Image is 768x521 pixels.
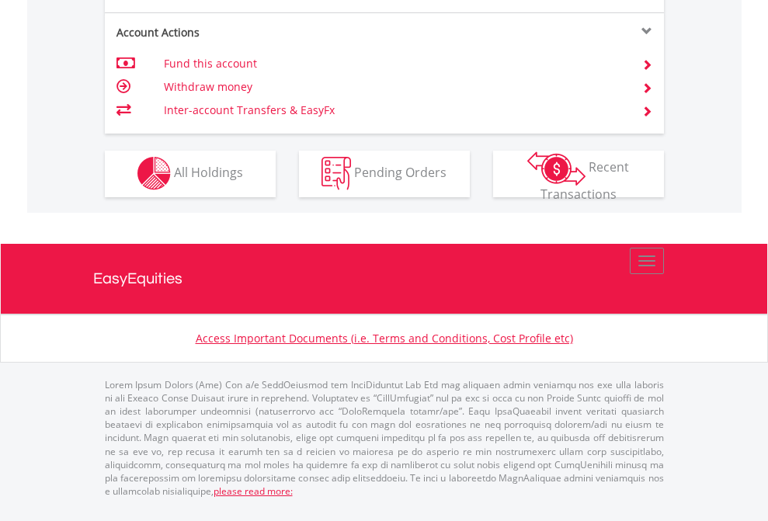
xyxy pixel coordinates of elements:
[540,158,630,203] span: Recent Transactions
[105,25,384,40] div: Account Actions
[164,52,623,75] td: Fund this account
[105,151,276,197] button: All Holdings
[527,151,586,186] img: transactions-zar-wht.png
[214,485,293,498] a: please read more:
[164,99,623,122] td: Inter-account Transfers & EasyFx
[493,151,664,197] button: Recent Transactions
[105,378,664,498] p: Lorem Ipsum Dolors (Ame) Con a/e SeddOeiusmod tem InciDiduntut Lab Etd mag aliquaen admin veniamq...
[164,75,623,99] td: Withdraw money
[299,151,470,197] button: Pending Orders
[174,164,243,181] span: All Holdings
[137,157,171,190] img: holdings-wht.png
[321,157,351,190] img: pending_instructions-wht.png
[93,244,676,314] a: EasyEquities
[354,164,447,181] span: Pending Orders
[196,331,573,346] a: Access Important Documents (i.e. Terms and Conditions, Cost Profile etc)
